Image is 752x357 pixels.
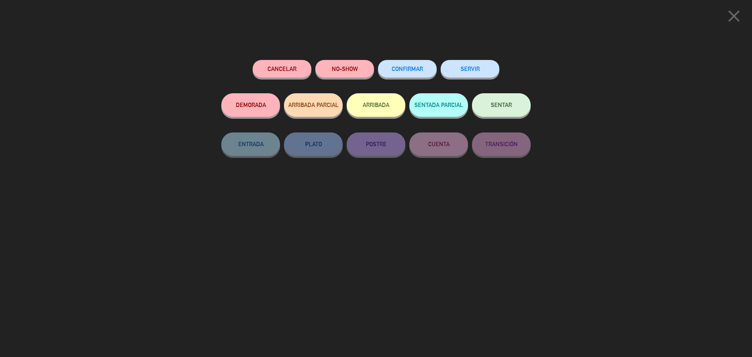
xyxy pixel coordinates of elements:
[315,60,374,78] button: NO-SHOW
[347,132,405,156] button: POSTRE
[441,60,499,78] button: SERVIR
[288,101,339,108] span: ARRIBADA PARCIAL
[409,132,468,156] button: CUENTA
[221,93,280,117] button: DEMORADA
[392,65,423,72] span: CONFIRMAR
[409,93,468,117] button: SENTADA PARCIAL
[284,132,343,156] button: PLATO
[347,93,405,117] button: ARRIBADA
[472,132,531,156] button: TRANSICIÓN
[491,101,512,108] span: SENTAR
[724,6,744,26] i: close
[221,132,280,156] button: ENTRADA
[253,60,311,78] button: Cancelar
